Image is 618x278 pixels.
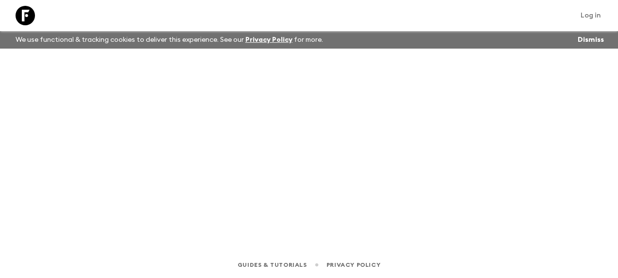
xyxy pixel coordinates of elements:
[238,260,307,270] a: Guides & Tutorials
[575,33,606,47] button: Dismiss
[326,260,380,270] a: Privacy Policy
[245,36,292,43] a: Privacy Policy
[12,31,327,49] p: We use functional & tracking cookies to deliver this experience. See our for more.
[575,9,606,22] a: Log in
